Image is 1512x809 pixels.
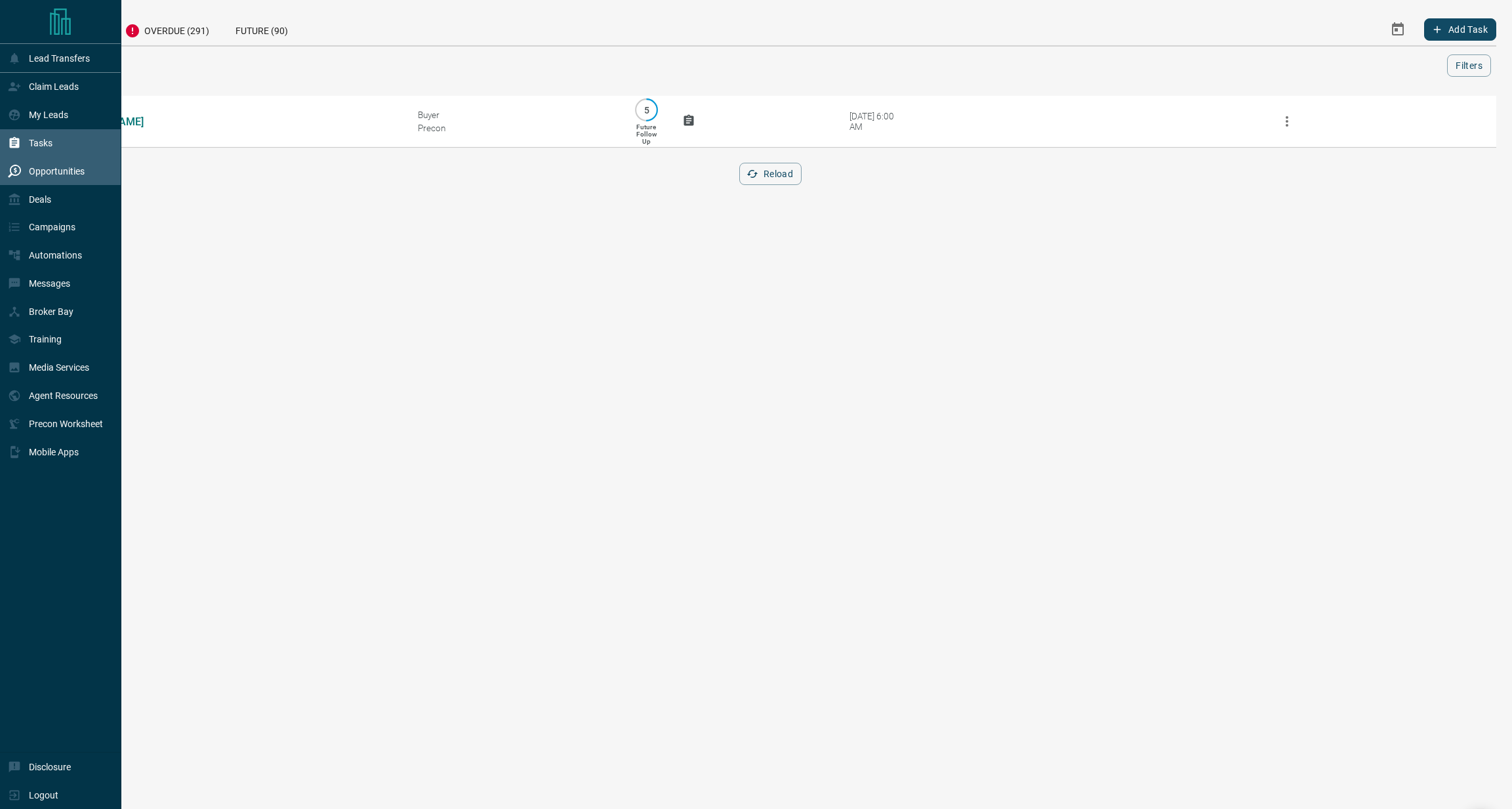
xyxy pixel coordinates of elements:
[418,123,610,133] div: Precon
[739,163,802,185] button: Reload
[849,111,905,132] div: [DATE] 6:00 AM
[642,105,651,115] p: 5
[1424,18,1496,41] button: Add Task
[1447,54,1491,77] button: Filters
[636,123,657,145] p: Future Follow Up
[1382,14,1414,45] button: Select Date Range
[112,13,222,45] div: Overdue (291)
[418,110,610,120] div: Buyer
[222,13,301,45] div: Future (90)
